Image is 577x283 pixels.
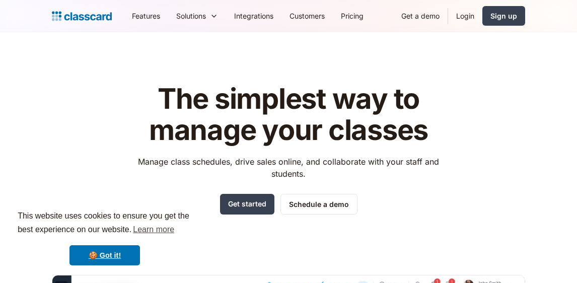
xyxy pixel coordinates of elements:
[482,6,525,26] a: Sign up
[333,5,372,27] a: Pricing
[281,5,333,27] a: Customers
[448,5,482,27] a: Login
[220,194,274,215] a: Get started
[8,200,201,275] div: cookieconsent
[124,5,168,27] a: Features
[131,222,176,237] a: learn more about cookies
[18,210,192,237] span: This website uses cookies to ensure you get the best experience on our website.
[129,84,449,146] h1: The simplest way to manage your classes
[490,11,517,21] div: Sign up
[52,9,112,23] a: home
[226,5,281,27] a: Integrations
[168,5,226,27] div: Solutions
[129,156,449,180] p: Manage class schedules, drive sales online, and collaborate with your staff and students.
[280,194,357,215] a: Schedule a demo
[69,245,140,265] a: dismiss cookie message
[393,5,448,27] a: Get a demo
[176,11,206,21] div: Solutions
